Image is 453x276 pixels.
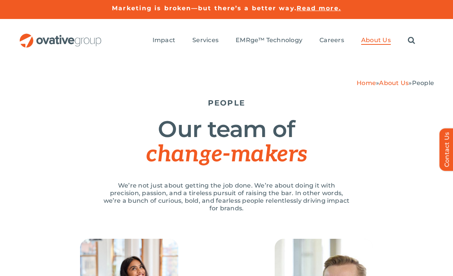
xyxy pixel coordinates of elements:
span: Impact [153,36,175,44]
a: Read more. [297,5,341,12]
a: Services [192,36,219,45]
a: Impact [153,36,175,45]
span: change-makers [146,141,307,168]
p: We’re not just about getting the job done. We’re about doing it with precision, passion, and a ti... [102,182,351,212]
a: Marketing is broken—but there’s a better way. [112,5,297,12]
span: EMRge™ Technology [236,36,302,44]
span: Careers [319,36,344,44]
a: Careers [319,36,344,45]
span: About Us [361,36,391,44]
a: Search [408,36,415,45]
h1: Our team of [19,117,434,167]
a: OG_Full_horizontal_RGB [19,33,102,40]
h5: PEOPLE [19,98,434,107]
a: About Us [379,79,409,87]
span: Services [192,36,219,44]
span: People [412,79,434,87]
nav: Menu [153,28,415,53]
a: EMRge™ Technology [236,36,302,45]
a: About Us [361,36,391,45]
span: » » [357,79,434,87]
a: Home [357,79,376,87]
